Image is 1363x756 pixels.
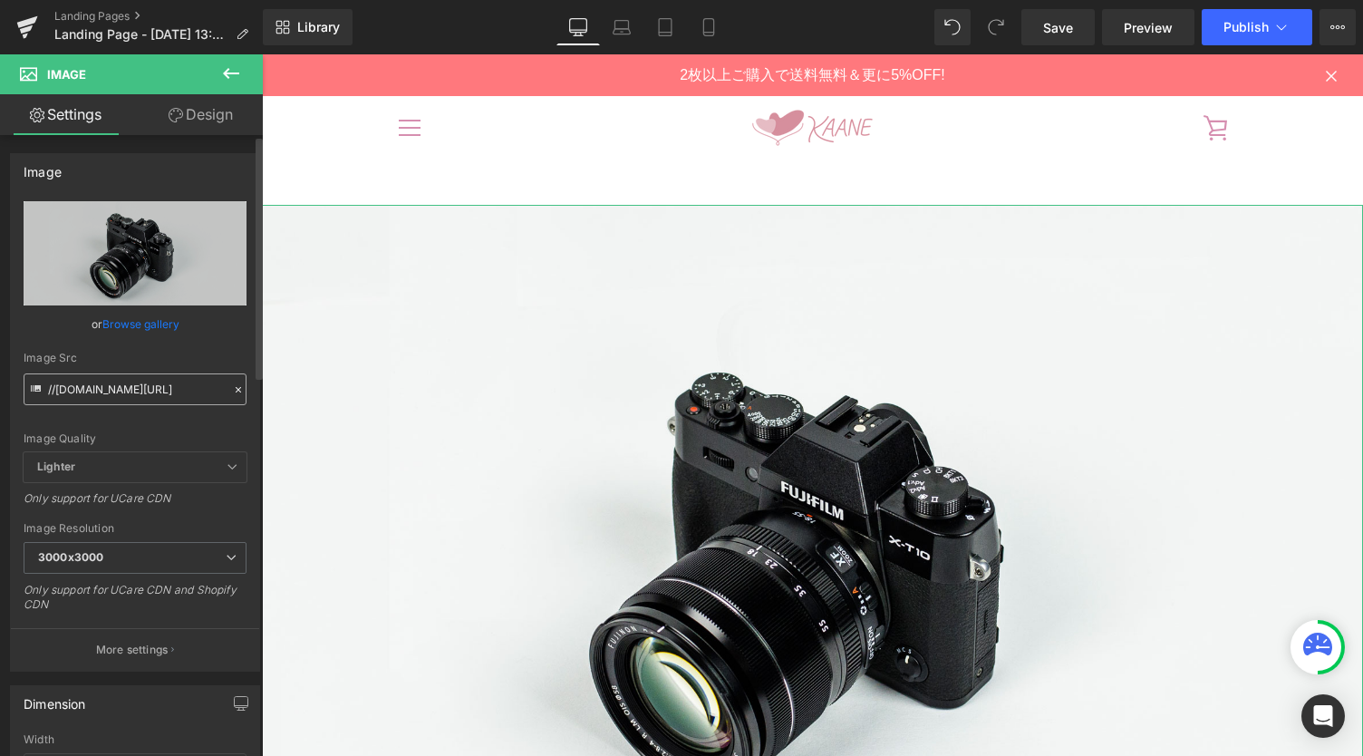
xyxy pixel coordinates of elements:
a: Design [135,94,266,135]
div: Open Intercom Messenger [1301,694,1345,738]
button: Undo [934,9,971,45]
a: New Library [263,9,353,45]
a: Preview [1102,9,1194,45]
div: Image Quality [24,432,246,445]
div: or [24,315,246,334]
a: Browse gallery [102,308,179,340]
div: Only support for UCare CDN and Shopify CDN [24,583,246,624]
p: More settings [96,642,169,658]
span: Publish [1223,20,1269,34]
div: Only support for UCare CDN [24,491,246,518]
div: Image Resolution [24,522,246,535]
a: Mobile [687,9,730,45]
a: Desktop [556,9,600,45]
span: Image [47,67,86,82]
a: Laptop [600,9,643,45]
button: More settings [11,628,259,671]
b: 3000x3000 [38,550,103,564]
div: Width [24,733,246,746]
div: Image Src [24,352,246,364]
b: Lighter [37,460,75,473]
div: Image [24,154,62,179]
button: Redo [978,9,1014,45]
div: Dimension [24,686,86,712]
span: Library [297,19,340,35]
button: More [1319,9,1356,45]
a: Landing Pages [54,9,263,24]
span: Preview [1124,18,1173,37]
span: Save [1043,18,1073,37]
span: Landing Page - [DATE] 13:13:35 [54,27,228,42]
input: Link [24,373,246,405]
a: Tablet [643,9,687,45]
button: Publish [1202,9,1312,45]
img: KAANE [490,51,611,96]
